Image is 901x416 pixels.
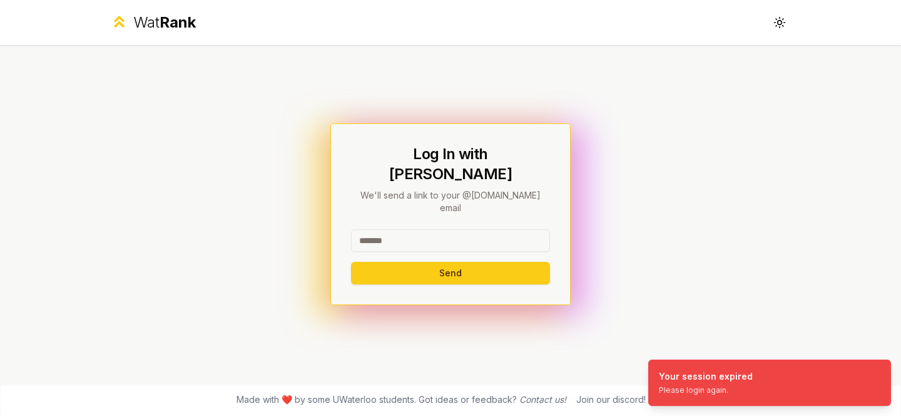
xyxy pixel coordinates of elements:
div: Join our discord! [576,393,646,406]
button: Send [351,262,550,284]
p: We'll send a link to your @[DOMAIN_NAME] email [351,189,550,214]
div: Please login again. [659,385,753,395]
h1: Log In with [PERSON_NAME] [351,144,550,184]
span: Made with ❤️ by some UWaterloo students. Got ideas or feedback? [237,393,566,406]
span: Rank [160,13,196,31]
div: Your session expired [659,370,753,383]
a: WatRank [110,13,196,33]
div: Wat [133,13,196,33]
a: Contact us! [519,394,566,405]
